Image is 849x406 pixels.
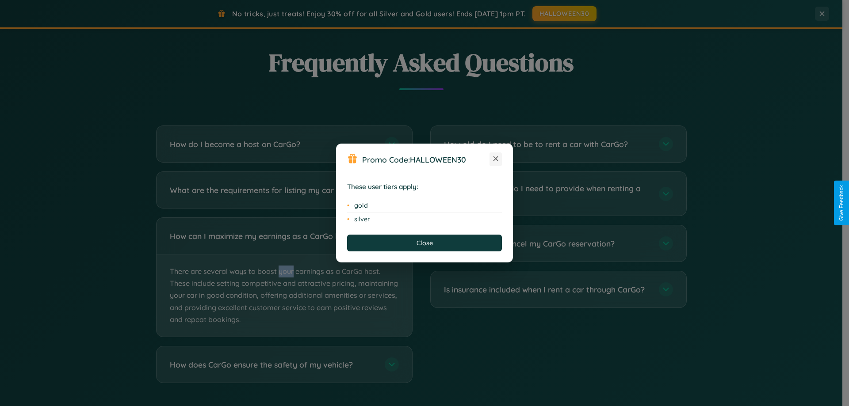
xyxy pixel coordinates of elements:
b: HALLOWEEN30 [410,155,466,164]
h3: Promo Code: [362,155,490,164]
strong: These user tiers apply: [347,182,418,191]
div: Give Feedback [838,185,845,221]
button: Close [347,235,502,251]
li: gold [347,199,502,212]
li: silver [347,212,502,226]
